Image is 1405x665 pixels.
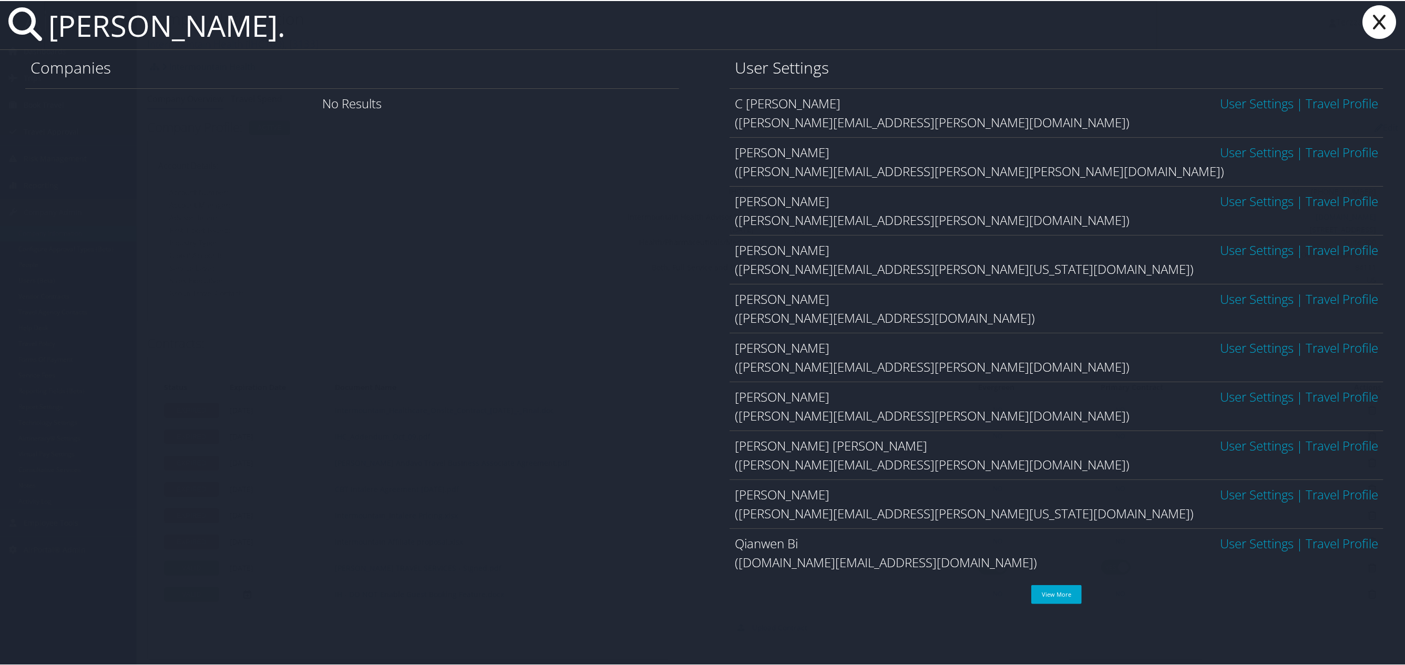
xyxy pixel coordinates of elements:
[1031,584,1082,603] a: View More
[30,56,674,78] h1: Companies
[735,94,840,111] span: C [PERSON_NAME]
[1220,436,1294,453] a: User Settings
[1294,534,1306,551] span: |
[735,338,829,355] span: [PERSON_NAME]
[735,552,1378,571] div: ([DOMAIN_NAME][EMAIL_ADDRESS][DOMAIN_NAME])
[1294,436,1306,453] span: |
[1306,94,1378,111] a: View OBT Profile
[1220,191,1294,209] a: User Settings
[735,259,1378,278] div: ([PERSON_NAME][EMAIL_ADDRESS][PERSON_NAME][US_STATE][DOMAIN_NAME])
[1294,94,1306,111] span: |
[1220,240,1294,258] a: User Settings
[25,87,679,117] div: No Results
[1220,534,1294,551] a: User Settings
[735,503,1378,522] div: ([PERSON_NAME][EMAIL_ADDRESS][PERSON_NAME][US_STATE][DOMAIN_NAME])
[735,112,1378,131] div: ([PERSON_NAME][EMAIL_ADDRESS][PERSON_NAME][DOMAIN_NAME])
[735,210,1378,229] div: ([PERSON_NAME][EMAIL_ADDRESS][PERSON_NAME][DOMAIN_NAME])
[1306,387,1378,404] a: View OBT Profile
[1306,338,1378,355] a: View OBT Profile
[1294,338,1306,355] span: |
[1220,142,1294,160] a: User Settings
[735,405,1378,424] div: ([PERSON_NAME][EMAIL_ADDRESS][PERSON_NAME][DOMAIN_NAME])
[1294,142,1306,160] span: |
[1306,436,1378,453] a: View OBT Profile
[1294,191,1306,209] span: |
[735,356,1378,375] div: ([PERSON_NAME][EMAIL_ADDRESS][PERSON_NAME][DOMAIN_NAME])
[1294,485,1306,502] span: |
[735,240,829,258] span: [PERSON_NAME]
[735,387,829,404] span: [PERSON_NAME]
[1294,387,1306,404] span: |
[1306,240,1378,258] a: View OBT Profile
[735,289,829,306] span: [PERSON_NAME]
[1220,485,1294,502] a: User Settings
[1306,485,1378,502] a: View OBT Profile
[735,485,829,502] span: [PERSON_NAME]
[735,142,829,160] span: [PERSON_NAME]
[735,191,829,209] span: [PERSON_NAME]
[1220,387,1294,404] a: User Settings
[1306,289,1378,306] a: View OBT Profile
[735,308,1378,326] div: ([PERSON_NAME][EMAIL_ADDRESS][DOMAIN_NAME])
[735,56,1378,78] h1: User Settings
[1220,338,1294,355] a: User Settings
[735,436,927,453] span: [PERSON_NAME] [PERSON_NAME]
[1306,142,1378,160] a: View OBT Profile
[735,534,798,551] span: Qianwen Bi
[1220,94,1294,111] a: User Settings
[735,161,1378,180] div: ([PERSON_NAME][EMAIL_ADDRESS][PERSON_NAME][PERSON_NAME][DOMAIN_NAME])
[1306,534,1378,551] a: View OBT Profile
[1306,191,1378,209] a: View OBT Profile
[1220,289,1294,306] a: User Settings
[735,454,1378,473] div: ([PERSON_NAME][EMAIL_ADDRESS][PERSON_NAME][DOMAIN_NAME])
[1294,289,1306,306] span: |
[1294,240,1306,258] span: |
